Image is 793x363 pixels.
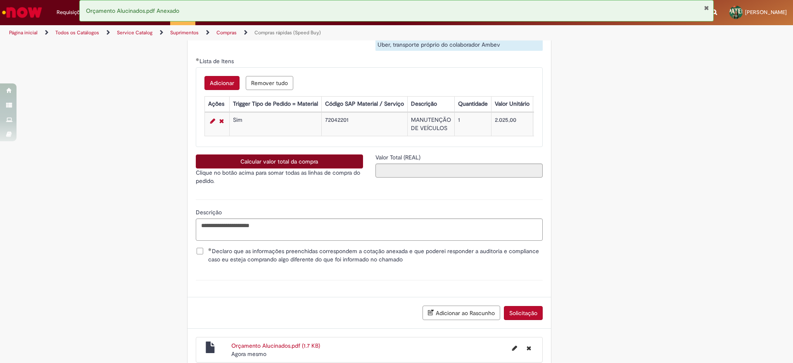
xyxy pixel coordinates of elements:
button: Calcular valor total da compra [196,154,363,168]
th: Ações [204,97,229,112]
td: 2.025,00 [491,113,533,136]
th: Valor Unitário [491,97,533,112]
button: Remove all rows for Lista de Itens [246,76,293,90]
time: 28/08/2025 10:45:44 [231,350,266,358]
span: [PERSON_NAME] [745,9,787,16]
span: Obrigatório Preenchido [208,248,212,251]
td: 1 [454,113,491,136]
img: ServiceNow [1,4,43,21]
button: Add a row for Lista de Itens [204,76,240,90]
p: Clique no botão acima para somar todas as linhas de compra do pedido. [196,168,363,185]
th: Descrição [407,97,454,112]
a: Página inicial [9,29,38,36]
textarea: Descrição [196,218,543,241]
th: Quantidade [454,97,491,112]
td: MANUTENÇÃO DE VEÍCULOS [407,113,454,136]
a: Remover linha 1 [217,116,226,126]
input: Valor Total (REAL) [375,164,543,178]
td: 72042201 [321,113,407,136]
div: - Pedidos de material entregues/retirados via Taxi, Moto taxi, Uber, transporte próprio do colabo... [375,30,543,51]
span: Obrigatório Preenchido [196,58,199,61]
span: Orçamento Alucinados.pdf Anexado [86,7,179,14]
a: Service Catalog [117,29,152,36]
span: Somente leitura - Valor Total (REAL) [375,154,422,161]
a: Todos os Catálogos [55,29,99,36]
a: Editar Linha 1 [208,116,217,126]
button: Solicitação [504,306,543,320]
span: Descrição [196,209,223,216]
th: Código SAP Material / Serviço [321,97,407,112]
a: Compras [216,29,237,36]
ul: Trilhas de página [6,25,522,40]
td: 2.025,00 [533,113,586,136]
span: Lista de Itens [199,57,235,65]
label: Somente leitura - Valor Total (REAL) [375,153,422,161]
th: Valor Total Moeda [533,97,586,112]
th: Trigger Tipo de Pedido = Material [229,97,321,112]
a: Orçamento Alucinados.pdf (1.7 KB) [231,342,320,349]
button: Fechar Notificação [704,5,709,11]
button: Excluir Orçamento Alucinados.pdf [522,342,536,355]
td: Sim [229,113,321,136]
button: Editar nome de arquivo Orçamento Alucinados.pdf [507,342,522,355]
a: Compras rápidas (Speed Buy) [254,29,321,36]
span: Declaro que as informações preenchidas correspondem a cotação anexada e que poderei responder a a... [208,247,543,263]
a: Suprimentos [170,29,199,36]
span: Agora mesmo [231,350,266,358]
button: Adicionar ao Rascunho [423,306,500,320]
span: Requisições [57,8,85,17]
